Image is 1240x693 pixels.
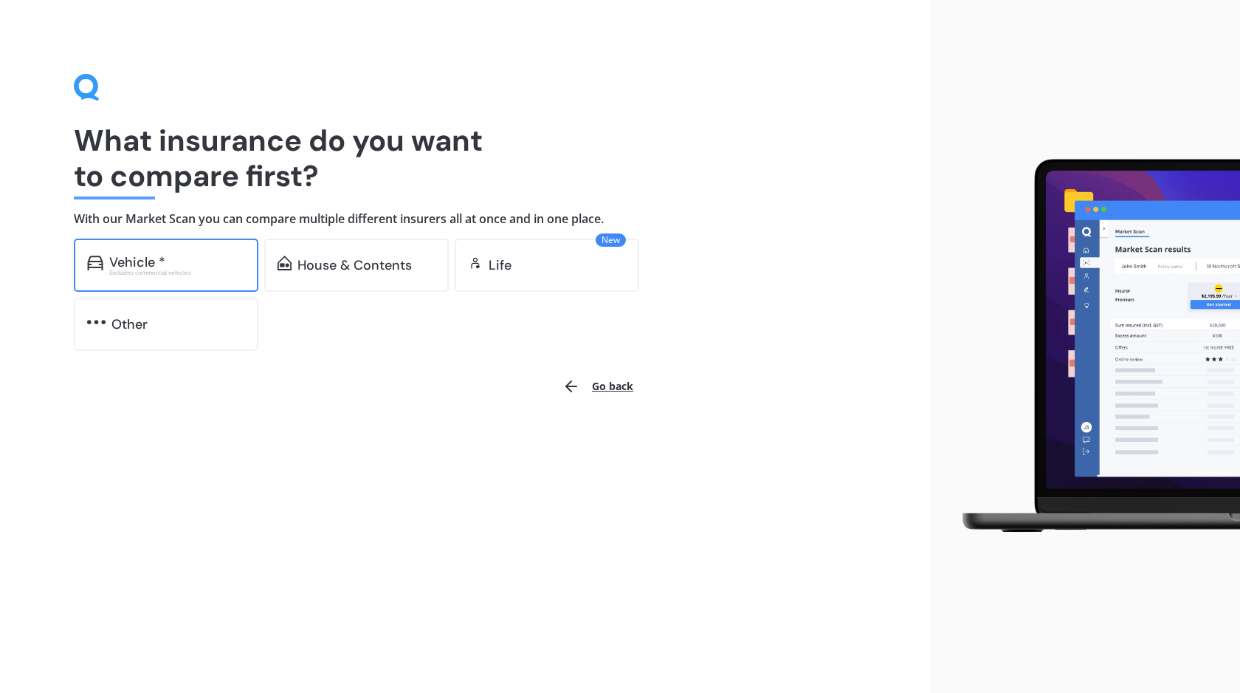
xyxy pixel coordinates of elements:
[109,255,165,270] div: Vehicle *
[111,317,148,332] div: Other
[278,256,292,270] img: home-and-contents.b802091223b8502ef2dd.svg
[554,369,642,404] button: Go back
[468,256,483,270] img: life.f720d6a2d7cdcd3ad642.svg
[942,151,1240,542] img: laptop.webp
[596,233,626,247] span: New
[489,258,512,273] div: Life
[74,211,856,227] h4: With our Market Scan you can compare multiple different insurers all at once and in one place.
[74,123,856,194] h1: What insurance do you want to compare first?
[87,315,106,330] img: other.81dba5aafe580aa69f38.svg
[109,270,245,276] div: Excludes commercial vehicles
[87,256,103,270] img: car.f15378c7a67c060ca3f3.svg
[297,258,412,273] div: House & Contents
